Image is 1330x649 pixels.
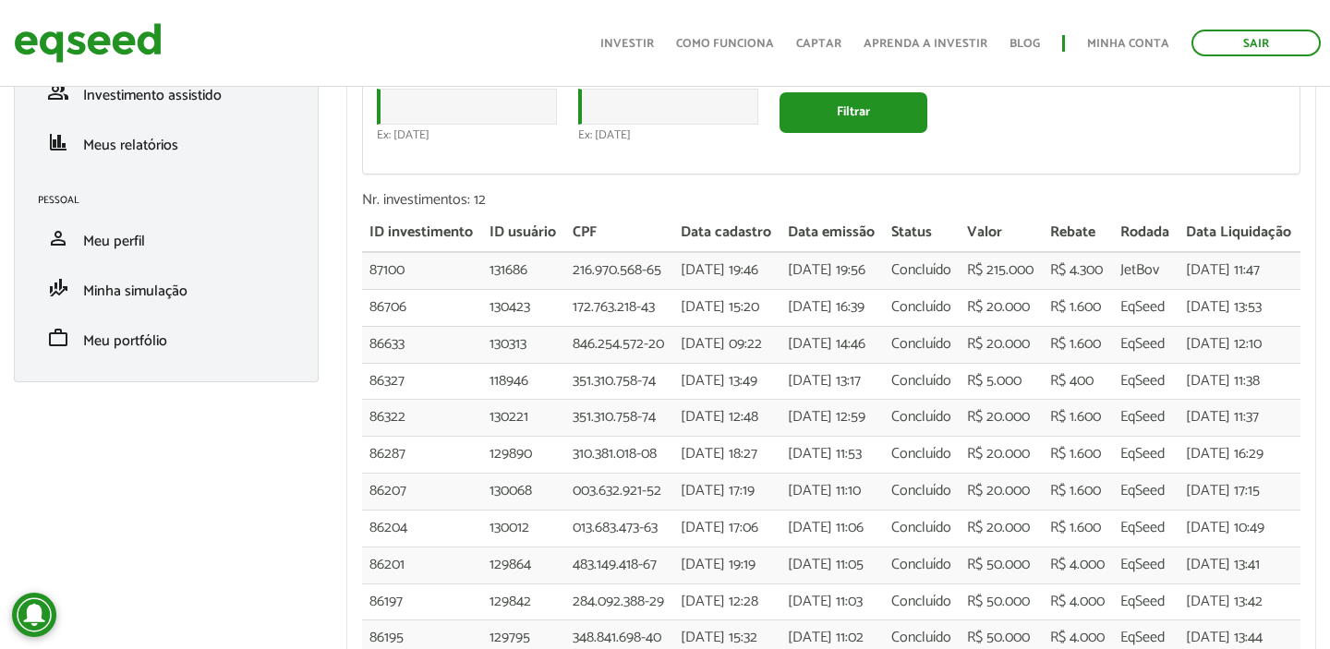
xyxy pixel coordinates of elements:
[482,326,565,363] td: 130313
[482,252,565,289] td: 131686
[1179,437,1300,474] td: [DATE] 16:29
[578,129,763,141] div: Ex: [DATE]
[362,400,482,437] td: 86322
[780,474,884,511] td: [DATE] 11:10
[1113,363,1178,400] td: EqSeed
[884,363,960,400] td: Concluído
[482,583,565,620] td: 129842
[780,215,884,252] th: Data emissão
[38,277,295,299] a: finance_modeMinha simulação
[884,547,960,583] td: Concluído
[673,474,780,511] td: [DATE] 17:19
[884,583,960,620] td: Concluído
[884,252,960,289] td: Concluído
[1179,400,1300,437] td: [DATE] 11:37
[600,38,654,50] a: Investir
[1043,400,1113,437] td: R$ 1.600
[960,289,1043,326] td: R$ 20.000
[565,474,673,511] td: 003.632.921-52
[673,400,780,437] td: [DATE] 12:48
[47,81,69,103] span: group
[38,195,308,206] h2: Pessoal
[1179,215,1300,252] th: Data Liquidação
[884,510,960,547] td: Concluído
[482,400,565,437] td: 130221
[1043,215,1113,252] th: Rebate
[565,215,673,252] th: CPF
[362,326,482,363] td: 86633
[780,289,884,326] td: [DATE] 16:39
[673,252,780,289] td: [DATE] 19:46
[362,510,482,547] td: 86204
[884,289,960,326] td: Concluído
[1043,289,1113,326] td: R$ 1.600
[673,583,780,620] td: [DATE] 12:28
[884,400,960,437] td: Concluído
[960,474,1043,511] td: R$ 20.000
[482,437,565,474] td: 129890
[1179,326,1300,363] td: [DATE] 12:10
[362,193,1300,208] div: Nr. investimentos: 12
[673,326,780,363] td: [DATE] 09:22
[565,400,673,437] td: 351.310.758-74
[482,289,565,326] td: 130423
[1179,510,1300,547] td: [DATE] 10:49
[676,38,774,50] a: Como funciona
[796,38,841,50] a: Captar
[780,252,884,289] td: [DATE] 19:56
[960,437,1043,474] td: R$ 20.000
[673,363,780,400] td: [DATE] 13:49
[38,327,295,349] a: workMeu portfólio
[362,363,482,400] td: 86327
[884,215,960,252] th: Status
[38,131,295,153] a: financeMeus relatórios
[1113,252,1178,289] td: JetBov
[362,474,482,511] td: 86207
[1179,474,1300,511] td: [DATE] 17:15
[960,400,1043,437] td: R$ 20.000
[362,583,482,620] td: 86197
[565,437,673,474] td: 310.381.018-08
[1113,474,1178,511] td: EqSeed
[1043,326,1113,363] td: R$ 1.600
[673,437,780,474] td: [DATE] 18:27
[864,38,987,50] a: Aprenda a investir
[1043,583,1113,620] td: R$ 4.000
[673,289,780,326] td: [DATE] 15:20
[1179,252,1300,289] td: [DATE] 11:47
[362,437,482,474] td: 86287
[565,289,673,326] td: 172.763.218-43
[565,326,673,363] td: 846.254.572-20
[1087,38,1169,50] a: Minha conta
[673,510,780,547] td: [DATE] 17:06
[83,229,145,254] span: Meu perfil
[83,279,187,304] span: Minha simulação
[1043,252,1113,289] td: R$ 4.300
[673,215,780,252] th: Data cadastro
[1191,30,1321,56] a: Sair
[565,547,673,583] td: 483.149.418-67
[362,252,482,289] td: 87100
[1043,474,1113,511] td: R$ 1.600
[1113,547,1178,583] td: EqSeed
[780,583,884,620] td: [DATE] 11:03
[24,263,308,313] li: Minha simulação
[482,363,565,400] td: 118946
[47,131,69,153] span: finance
[884,437,960,474] td: Concluído
[960,363,1043,400] td: R$ 5.000
[24,117,308,167] li: Meus relatórios
[780,326,884,363] td: [DATE] 14:46
[780,400,884,437] td: [DATE] 12:59
[780,510,884,547] td: [DATE] 11:06
[1113,289,1178,326] td: EqSeed
[1043,437,1113,474] td: R$ 1.600
[1113,583,1178,620] td: EqSeed
[1113,437,1178,474] td: EqSeed
[362,289,482,326] td: 86706
[24,67,308,117] li: Investimento assistido
[1113,510,1178,547] td: EqSeed
[960,326,1043,363] td: R$ 20.000
[1113,215,1178,252] th: Rodada
[1043,363,1113,400] td: R$ 400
